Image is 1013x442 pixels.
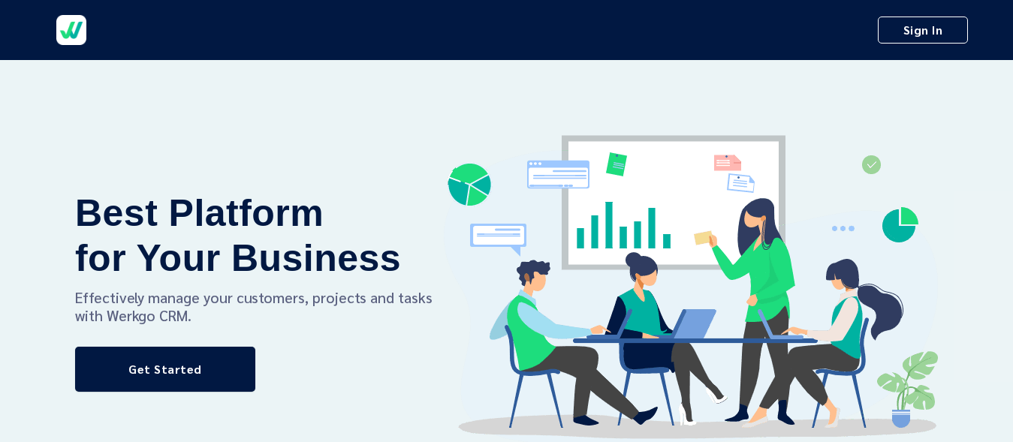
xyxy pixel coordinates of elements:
img: Werkgo Logo [56,15,86,45]
span: Get Started [87,359,243,380]
p: Best Platform for Your Business [75,191,444,281]
a: Werkgo Logo [45,8,98,53]
span: Sign In [890,20,956,41]
a: Get Started [75,347,255,392]
a: Sign In [878,17,968,44]
h4: Effectively manage your customers, projects and tasks with Werkgo CRM. [75,288,444,324]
